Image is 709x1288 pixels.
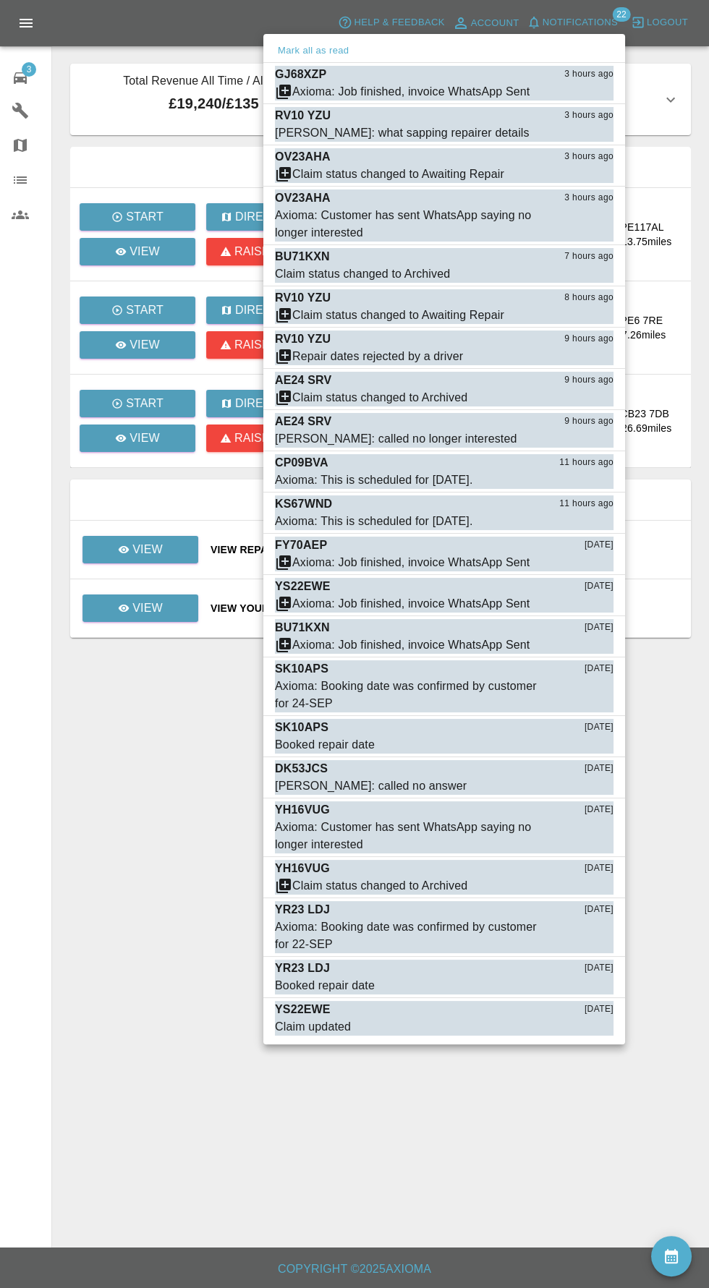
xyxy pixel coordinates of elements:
[292,389,467,406] div: Claim status changed to Archived
[275,330,331,348] p: RV10 YZU
[585,620,614,635] span: [DATE]
[292,554,530,571] div: Axioma: Job finished, invoice WhatsApp Sent
[275,248,330,265] p: BU71KXN
[275,66,326,83] p: GJ68XZP
[585,538,614,553] span: [DATE]
[275,1018,351,1036] div: Claim updated
[564,191,614,205] span: 3 hours ago
[564,332,614,346] span: 9 hours ago
[275,736,375,754] div: Booked repair date
[292,348,463,365] div: Repair dates rejected by a driver
[564,108,614,123] span: 3 hours ago
[292,307,504,324] div: Claim status changed to Awaiting Repair
[292,83,530,101] div: Axioma: Job finished, invoice WhatsApp Sent
[564,67,614,82] span: 3 hours ago
[275,719,328,736] p: SK10APS
[559,497,614,511] span: 11 hours ago
[275,513,473,530] div: Axioma: This is scheduled for [DATE].
[275,454,328,472] p: CP09BVA
[275,960,330,977] p: YR23 LDJ
[585,720,614,735] span: [DATE]
[275,760,328,777] p: DK53JCS
[292,877,467,895] div: Claim status changed to Archived
[564,373,614,388] span: 9 hours ago
[559,456,614,470] span: 11 hours ago
[275,372,331,389] p: AE24 SRV
[275,819,541,853] div: Axioma: Customer has sent WhatsApp saying no longer interested
[275,43,352,59] button: Mark all as read
[275,495,332,513] p: KS67WND
[564,150,614,164] span: 3 hours ago
[275,578,331,595] p: YS22EWE
[585,1002,614,1017] span: [DATE]
[275,537,327,554] p: FY70AEP
[275,777,467,795] div: [PERSON_NAME]: called no answer
[292,595,530,613] div: Axioma: Job finished, invoice WhatsApp Sent
[275,189,331,207] p: OV23AHA
[275,413,331,430] p: AE24 SRV
[275,901,330,918] p: YR23 LDJ
[275,430,517,448] div: [PERSON_NAME]: called no longer interested
[275,124,530,142] div: [PERSON_NAME]: what sapping repairer details
[564,291,614,305] span: 8 hours ago
[275,918,541,953] div: Axioma: Booking date was confirmed by customer for 22-SEP
[585,903,614,917] span: [DATE]
[275,678,541,712] div: Axioma: Booking date was confirmed by customer for 24-SEP
[275,801,330,819] p: YH16VUG
[564,250,614,264] span: 7 hours ago
[275,107,331,124] p: RV10 YZU
[275,977,375,994] div: Booked repair date
[585,579,614,594] span: [DATE]
[585,861,614,876] span: [DATE]
[564,414,614,429] span: 9 hours ago
[585,961,614,976] span: [DATE]
[275,1001,331,1018] p: YS22EWE
[585,662,614,676] span: [DATE]
[585,803,614,817] span: [DATE]
[275,660,328,678] p: SK10APS
[585,762,614,776] span: [DATE]
[275,619,330,636] p: BU71KXN
[275,860,330,877] p: YH16VUG
[275,472,473,489] div: Axioma: This is scheduled for [DATE].
[275,265,450,283] div: Claim status changed to Archived
[275,207,541,242] div: Axioma: Customer has sent WhatsApp saying no longer interested
[292,636,530,654] div: Axioma: Job finished, invoice WhatsApp Sent
[275,148,331,166] p: OV23AHA
[275,289,331,307] p: RV10 YZU
[292,166,504,183] div: Claim status changed to Awaiting Repair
